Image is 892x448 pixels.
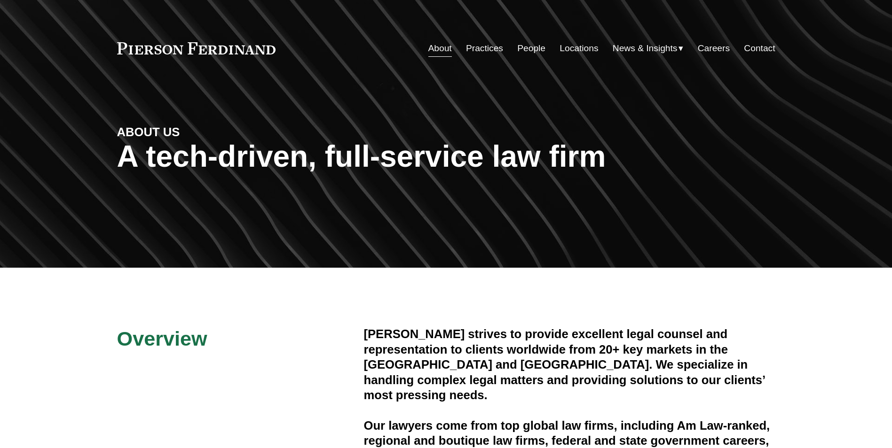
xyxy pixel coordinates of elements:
[560,39,598,57] a: Locations
[117,139,775,174] h1: A tech-driven, full-service law firm
[517,39,545,57] a: People
[117,327,207,350] span: Overview
[364,326,775,402] h4: [PERSON_NAME] strives to provide excellent legal counsel and representation to clients worldwide ...
[466,39,503,57] a: Practices
[117,125,180,139] strong: ABOUT US
[613,39,684,57] a: folder dropdown
[744,39,775,57] a: Contact
[428,39,452,57] a: About
[613,40,678,57] span: News & Insights
[698,39,730,57] a: Careers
